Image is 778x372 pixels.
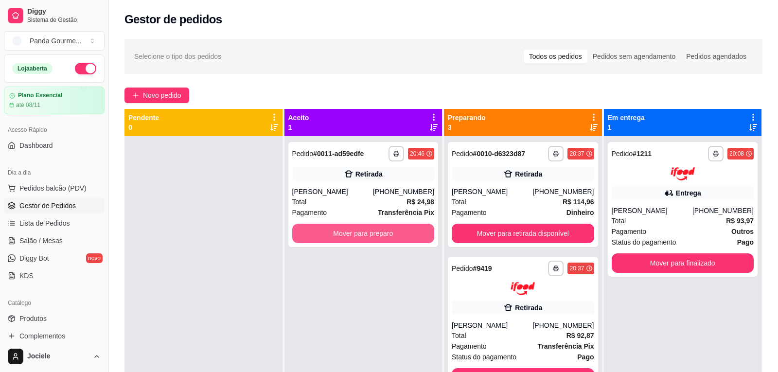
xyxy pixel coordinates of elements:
[19,271,34,281] span: KDS
[288,123,309,132] p: 1
[633,150,652,158] strong: # 1211
[19,331,65,341] span: Complementos
[19,218,70,228] span: Lista de Pedidos
[124,12,222,27] h2: Gestor de pedidos
[473,265,492,272] strong: # 9419
[515,169,542,179] div: Retirada
[612,226,647,237] span: Pagamento
[19,201,76,211] span: Gestor de Pedidos
[473,150,525,158] strong: # 0010-d6323d87
[143,90,181,101] span: Novo pedido
[671,167,695,180] img: ifood
[566,209,594,216] strong: Dinheiro
[612,150,633,158] span: Pedido
[524,50,587,63] div: Todos os pedidos
[19,253,49,263] span: Diggy Bot
[452,224,594,243] button: Mover para retirada disponível
[4,295,105,311] div: Catálogo
[452,265,473,272] span: Pedido
[19,314,47,323] span: Produtos
[448,123,486,132] p: 3
[452,187,532,196] div: [PERSON_NAME]
[12,63,53,74] div: Loja aberta
[608,123,645,132] p: 1
[737,238,754,246] strong: Pago
[448,113,486,123] p: Preparando
[452,150,473,158] span: Pedido
[532,187,594,196] div: [PHONE_NUMBER]
[612,215,626,226] span: Total
[292,196,307,207] span: Total
[4,4,105,27] a: DiggySistema de Gestão
[587,50,681,63] div: Pedidos sem agendamento
[355,169,383,179] div: Retirada
[452,352,516,362] span: Status do pagamento
[410,150,424,158] div: 20:46
[19,236,63,246] span: Salão / Mesas
[532,320,594,330] div: [PHONE_NUMBER]
[577,353,594,361] strong: Pago
[75,63,96,74] button: Alterar Status
[729,150,744,158] div: 20:08
[16,101,40,109] article: até 08/11
[4,165,105,180] div: Dia a dia
[4,138,105,153] a: Dashboard
[4,215,105,231] a: Lista de Pedidos
[731,228,754,235] strong: Outros
[292,187,373,196] div: [PERSON_NAME]
[128,113,159,123] p: Pendente
[378,209,434,216] strong: Transferência Pix
[452,207,487,218] span: Pagamento
[612,253,754,273] button: Mover para finalizado
[612,206,692,215] div: [PERSON_NAME]
[19,183,87,193] span: Pedidos balcão (PDV)
[373,187,434,196] div: [PHONE_NUMBER]
[569,150,584,158] div: 20:37
[612,237,676,248] span: Status do pagamento
[4,345,105,368] button: Jociele
[313,150,364,158] strong: # 0011-ad59edfe
[27,7,101,16] span: Diggy
[30,36,82,46] div: Panda Gourme ...
[538,342,594,350] strong: Transferência Pix
[4,122,105,138] div: Acesso Rápido
[681,50,752,63] div: Pedidos agendados
[452,196,466,207] span: Total
[726,217,754,225] strong: R$ 93,97
[292,150,314,158] span: Pedido
[4,31,105,51] button: Select a team
[4,198,105,213] a: Gestor de Pedidos
[18,92,62,99] article: Plano Essencial
[4,87,105,114] a: Plano Essencialaté 08/11
[134,51,221,62] span: Selecione o tipo dos pedidos
[608,113,645,123] p: Em entrega
[515,303,542,313] div: Retirada
[4,250,105,266] a: Diggy Botnovo
[4,311,105,326] a: Produtos
[27,16,101,24] span: Sistema de Gestão
[4,328,105,344] a: Complementos
[566,332,594,339] strong: R$ 92,87
[452,320,532,330] div: [PERSON_NAME]
[4,268,105,283] a: KDS
[511,282,535,295] img: ifood
[19,141,53,150] span: Dashboard
[288,113,309,123] p: Aceito
[27,352,89,361] span: Jociele
[132,92,139,99] span: plus
[452,341,487,352] span: Pagamento
[4,180,105,196] button: Pedidos balcão (PDV)
[4,233,105,248] a: Salão / Mesas
[452,330,466,341] span: Total
[124,88,189,103] button: Novo pedido
[569,265,584,272] div: 20:37
[128,123,159,132] p: 0
[407,198,434,206] strong: R$ 24,98
[676,188,701,198] div: Entrega
[692,206,754,215] div: [PHONE_NUMBER]
[292,207,327,218] span: Pagamento
[292,224,435,243] button: Mover para preparo
[563,198,594,206] strong: R$ 114,96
